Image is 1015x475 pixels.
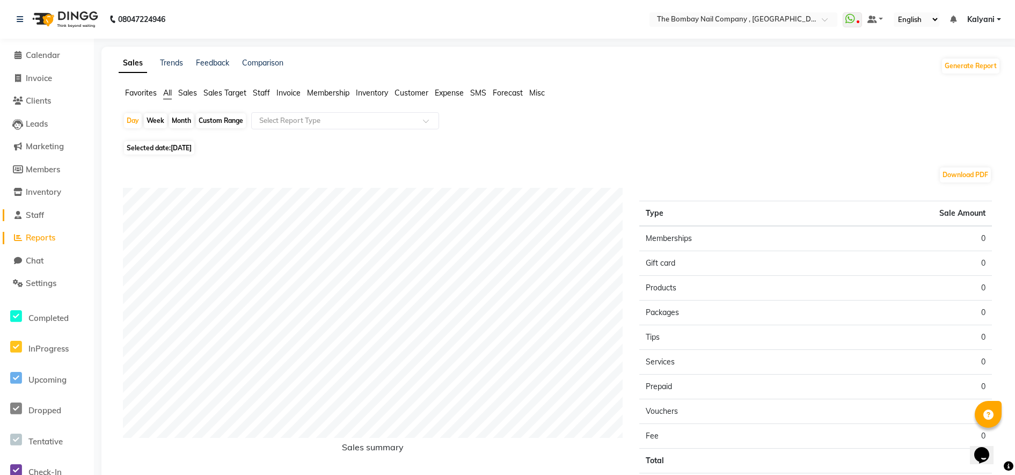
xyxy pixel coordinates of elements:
[639,375,816,399] td: Prepaid
[26,210,44,220] span: Staff
[493,88,523,98] span: Forecast
[28,405,61,415] span: Dropped
[178,88,197,98] span: Sales
[435,88,464,98] span: Expense
[815,251,992,276] td: 0
[26,141,64,151] span: Marketing
[639,325,816,350] td: Tips
[123,442,623,457] h6: Sales summary
[253,88,270,98] span: Staff
[26,187,61,197] span: Inventory
[815,375,992,399] td: 0
[639,201,816,226] th: Type
[28,313,69,323] span: Completed
[26,278,56,288] span: Settings
[815,301,992,325] td: 0
[119,54,147,73] a: Sales
[3,141,91,153] a: Marketing
[196,58,229,68] a: Feedback
[3,49,91,62] a: Calendar
[3,232,91,244] a: Reports
[3,277,91,290] a: Settings
[356,88,388,98] span: Inventory
[26,232,55,243] span: Reports
[163,88,172,98] span: All
[815,325,992,350] td: 0
[970,432,1004,464] iframe: chat widget
[203,88,246,98] span: Sales Target
[3,209,91,222] a: Staff
[639,301,816,325] td: Packages
[276,88,301,98] span: Invoice
[28,375,67,385] span: Upcoming
[639,276,816,301] td: Products
[815,424,992,449] td: 0
[815,226,992,251] td: 0
[26,164,60,174] span: Members
[196,113,246,128] div: Custom Range
[967,14,995,25] span: Kalyani
[124,113,142,128] div: Day
[144,113,167,128] div: Week
[125,88,157,98] span: Favorites
[639,449,816,473] td: Total
[3,186,91,199] a: Inventory
[307,88,349,98] span: Membership
[26,96,51,106] span: Clients
[815,449,992,473] td: 0
[639,350,816,375] td: Services
[3,164,91,176] a: Members
[639,424,816,449] td: Fee
[118,4,165,34] b: 08047224946
[3,255,91,267] a: Chat
[242,58,283,68] a: Comparison
[639,251,816,276] td: Gift card
[529,88,545,98] span: Misc
[3,118,91,130] a: Leads
[815,201,992,226] th: Sale Amount
[942,59,999,74] button: Generate Report
[26,119,48,129] span: Leads
[160,58,183,68] a: Trends
[26,255,43,266] span: Chat
[26,50,60,60] span: Calendar
[639,399,816,424] td: Vouchers
[3,95,91,107] a: Clients
[3,72,91,85] a: Invoice
[940,167,991,182] button: Download PDF
[169,113,194,128] div: Month
[815,276,992,301] td: 0
[815,350,992,375] td: 0
[395,88,428,98] span: Customer
[171,144,192,152] span: [DATE]
[124,141,194,155] span: Selected date:
[639,226,816,251] td: Memberships
[470,88,486,98] span: SMS
[28,344,69,354] span: InProgress
[26,73,52,83] span: Invoice
[27,4,101,34] img: logo
[815,399,992,424] td: 0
